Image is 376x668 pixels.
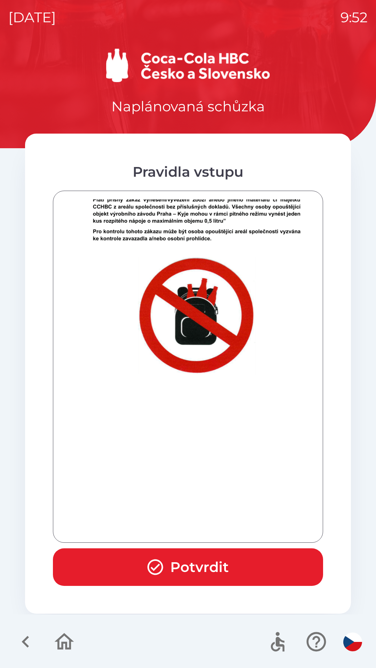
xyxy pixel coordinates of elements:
[25,49,351,82] img: Logo
[53,548,323,586] button: Potvrdit
[340,7,368,28] p: 9:52
[343,633,362,651] img: cs flag
[111,96,265,117] p: Naplánovaná schůzka
[53,161,323,182] div: Pravidla vstupu
[8,7,56,28] p: [DATE]
[62,165,332,515] img: 8ACAgQIECBAgAABAhkBgZC5whACBAgQIECAAAECf4EBZgLcOhrudfsAAAAASUVORK5CYII=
